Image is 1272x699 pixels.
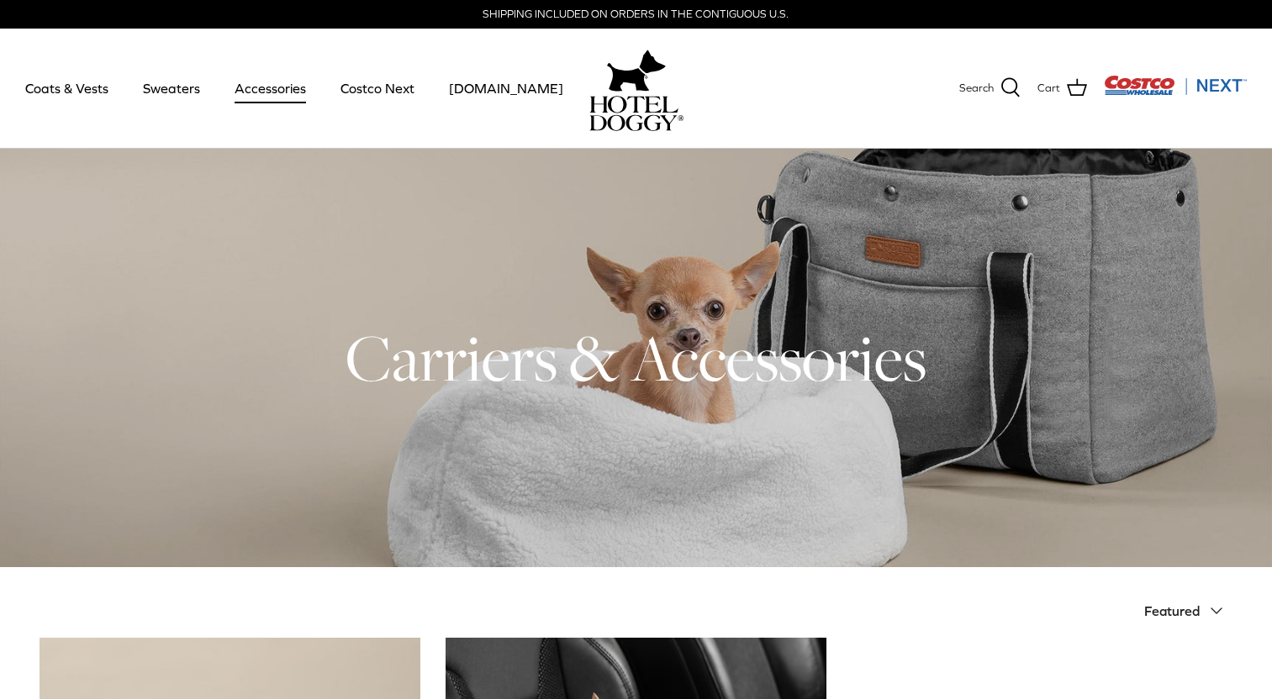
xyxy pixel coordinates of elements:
[128,60,215,117] a: Sweaters
[1104,75,1247,96] img: Costco Next
[1037,80,1060,97] span: Cart
[325,60,430,117] a: Costco Next
[959,80,994,97] span: Search
[40,317,1233,399] h1: Carriers & Accessories
[959,77,1021,99] a: Search
[589,45,684,131] a: hoteldoggy.com hoteldoggycom
[219,60,321,117] a: Accessories
[1144,603,1200,618] span: Featured
[1037,77,1087,99] a: Cart
[1104,86,1247,98] a: Visit Costco Next
[607,45,666,96] img: hoteldoggy.com
[10,60,124,117] a: Coats & Vests
[1144,592,1233,629] button: Featured
[589,96,684,131] img: hoteldoggycom
[434,60,578,117] a: [DOMAIN_NAME]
